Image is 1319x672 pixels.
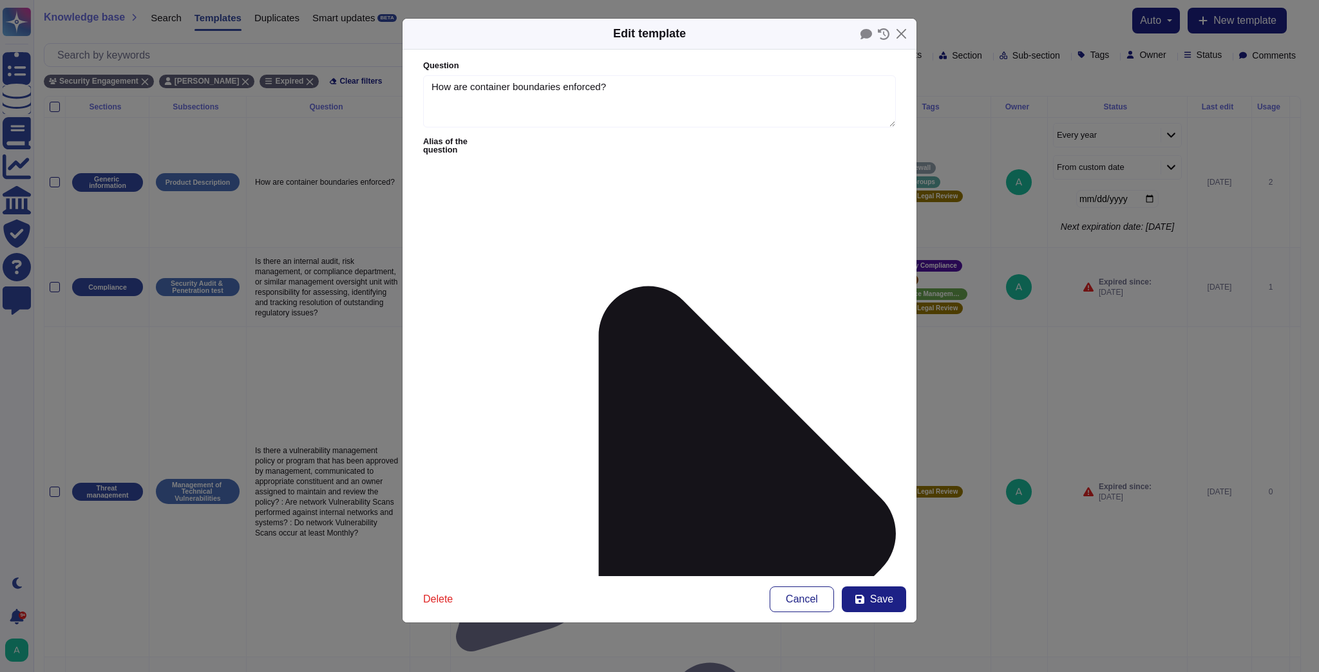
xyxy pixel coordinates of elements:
textarea: How are container boundaries enforced? [423,75,896,128]
span: Save [870,594,893,604]
button: Delete [413,586,463,612]
label: Question [423,62,896,70]
div: Edit template [613,25,686,42]
span: Cancel [786,594,818,604]
button: Close [891,24,911,44]
span: Delete [423,594,453,604]
button: Save [842,586,906,612]
button: Cancel [770,586,834,612]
